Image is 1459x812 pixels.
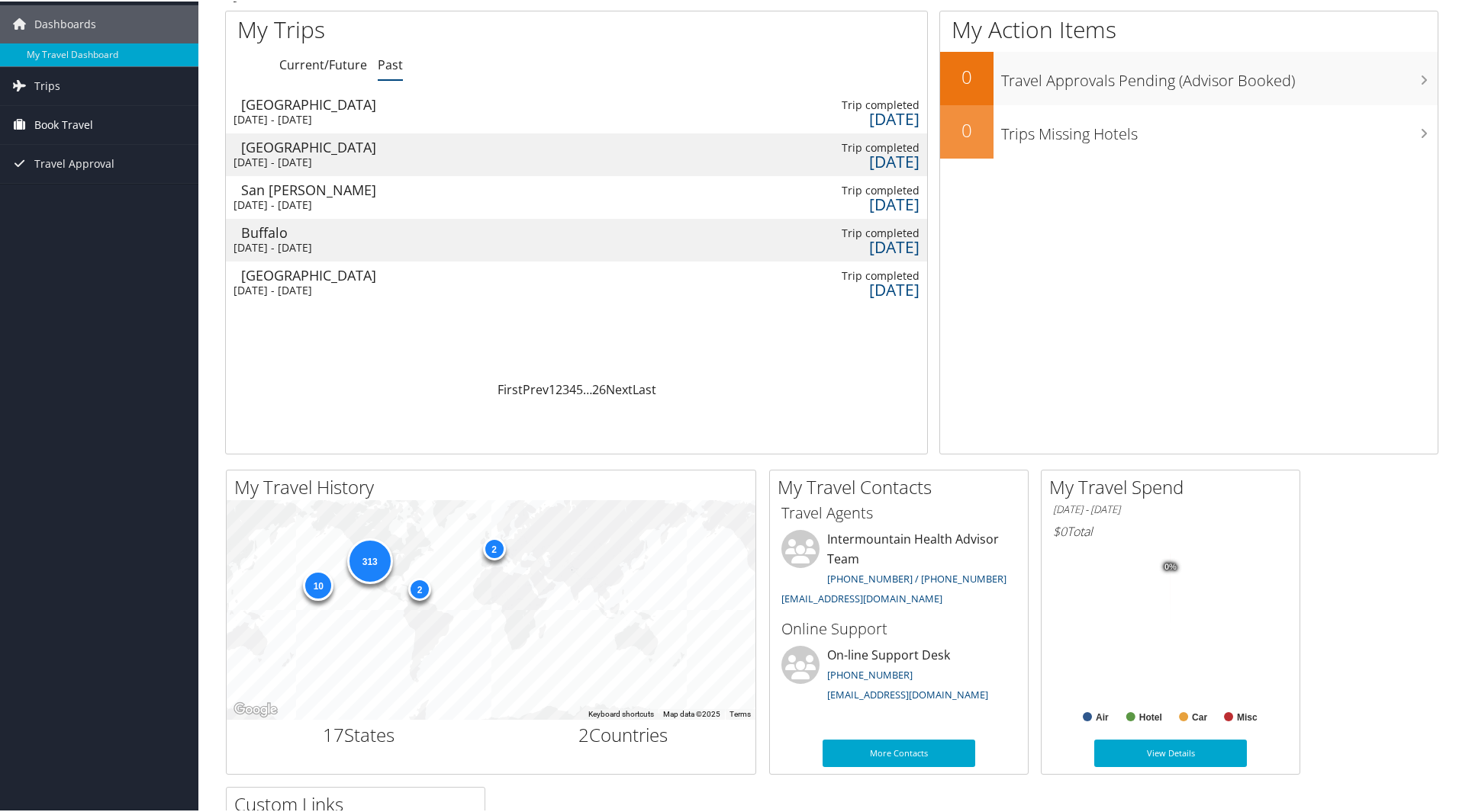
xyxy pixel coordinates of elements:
div: [DATE] [761,281,920,295]
h2: Countries [503,721,745,746]
a: View Details [1094,738,1247,765]
h1: My Trips [237,12,623,44]
h2: States [238,721,480,746]
h2: My Travel Contacts [778,473,1028,499]
div: [GEOGRAPHIC_DATA] [241,96,404,110]
span: Travel Approval [34,143,114,181]
div: [GEOGRAPHIC_DATA] [241,139,404,152]
a: Open this area in Google Maps (opens a new window) [230,698,281,718]
div: [DATE] [761,153,920,167]
a: [EMAIL_ADDRESS][DOMAIN_NAME] [781,590,942,604]
div: 10 [303,569,333,599]
div: Trip completed [761,140,920,153]
div: Buffalo [241,224,404,238]
a: Last [633,380,656,396]
div: Trip completed [761,182,920,196]
span: Dashboards [34,4,96,42]
span: Trips [34,66,60,104]
div: Trip completed [761,97,920,111]
div: San [PERSON_NAME] [241,181,404,195]
h2: My Travel History [234,473,755,499]
div: [DATE] - [DATE] [234,197,396,210]
li: On-line Support Desk [774,644,1024,707]
div: Trip completed [761,268,920,281]
h3: Travel Agents [781,501,1016,522]
a: First [498,380,523,396]
li: Intermountain Health Advisor Team [774,528,1024,610]
div: [DATE] - [DATE] [234,111,396,125]
span: Book Travel [34,104,93,143]
a: [EMAIL_ADDRESS][DOMAIN_NAME] [827,686,988,700]
div: [DATE] [761,239,920,252]
div: 2 [482,536,505,559]
div: [DATE] - [DATE] [234,154,396,168]
a: 0Travel Approvals Pending (Advisor Booked) [940,50,1438,104]
div: [DATE] [761,111,920,124]
a: Terms (opens in new tab) [729,708,751,717]
div: [DATE] [761,196,920,210]
a: Past [378,55,403,72]
div: [DATE] - [DATE] [234,282,396,296]
h3: Trips Missing Hotels [1001,114,1438,143]
h2: 0 [940,116,994,142]
a: 3 [562,380,569,396]
tspan: 0% [1164,561,1177,570]
text: Misc [1237,711,1258,721]
a: 0Trips Missing Hotels [940,104,1438,157]
div: [DATE] - [DATE] [234,239,396,253]
span: 17 [323,721,344,746]
div: Trip completed [761,225,920,239]
span: … [583,380,592,396]
a: More Contacts [823,738,975,765]
span: Map data ©2025 [663,708,720,717]
h1: My Action Items [940,12,1438,44]
a: Prev [523,380,549,396]
h3: Travel Approvals Pending (Advisor Booked) [1001,61,1438,90]
a: Next [606,380,633,396]
a: Current/Future [279,55,367,72]
div: 313 [346,537,392,583]
span: 2 [578,721,589,746]
text: Hotel [1139,711,1162,721]
text: Air [1096,711,1109,721]
text: Car [1192,711,1207,721]
button: Keyboard shortcuts [588,708,654,718]
span: $0 [1053,522,1067,538]
h2: 0 [940,63,994,88]
div: 2 [408,576,431,599]
div: [GEOGRAPHIC_DATA] [241,267,404,281]
h3: Online Support [781,617,1016,638]
a: 26 [592,380,606,396]
h6: Total [1053,522,1288,538]
h6: [DATE] - [DATE] [1053,501,1288,515]
h2: My Travel Spend [1049,473,1300,499]
a: [PHONE_NUMBER] [827,666,913,680]
img: Google [230,698,281,718]
a: 2 [556,380,562,396]
a: 5 [576,380,583,396]
a: 4 [569,380,576,396]
a: [PHONE_NUMBER] / [PHONE_NUMBER] [827,570,1006,584]
a: 1 [549,380,556,396]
